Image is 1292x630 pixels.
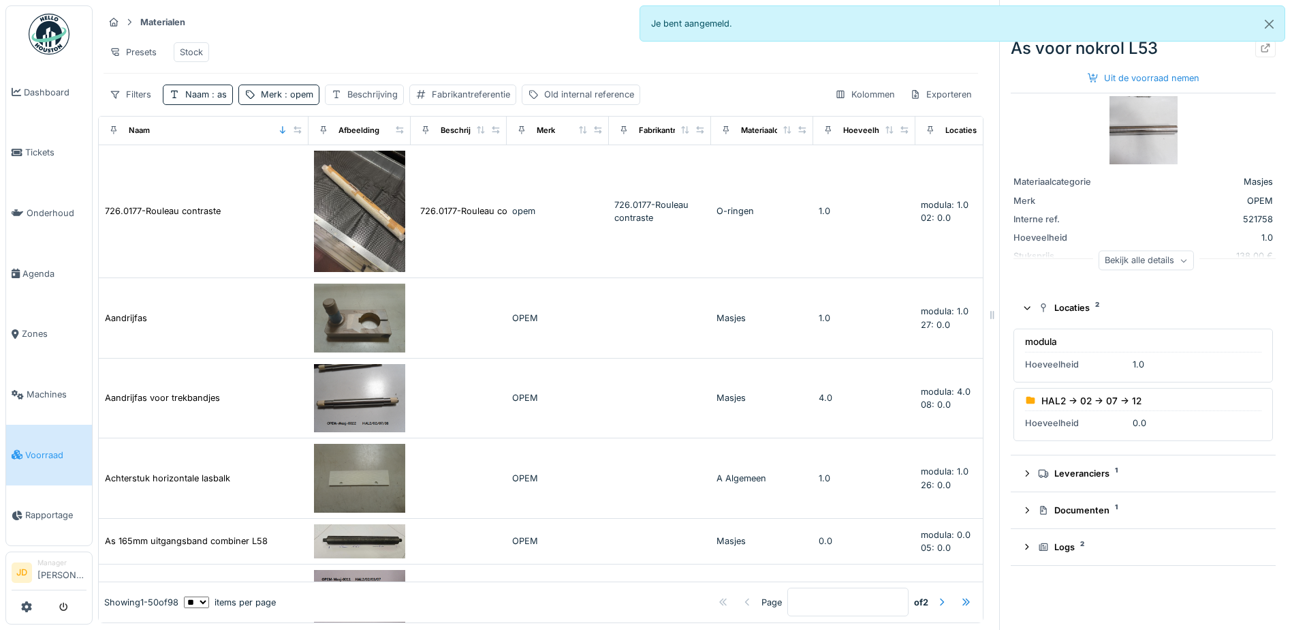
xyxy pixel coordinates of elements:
[347,88,398,101] div: Beschrijving
[921,320,950,330] span: 27: 0.0
[24,86,86,99] span: Dashboard
[338,125,379,136] div: Afbeelding
[314,524,405,559] img: As 165mm uitgangsband combiner L58
[104,596,178,609] div: Showing 1 - 50 of 98
[921,200,968,210] span: modula: 1.0
[37,558,86,568] div: Manager
[512,472,603,485] div: OPEM
[921,543,951,553] span: 05: 0.0
[1099,251,1194,271] div: Bekijk alle details
[1013,231,1116,244] div: Hoeveelheid
[314,364,405,433] img: Aandrijfas voor trekbandjes
[25,509,86,522] span: Rapportage
[819,312,910,325] div: 1.0
[819,391,910,404] div: 4.0
[6,243,92,304] a: Agenda
[544,88,634,101] div: Old internal reference
[25,449,86,462] span: Voorraad
[1013,194,1116,207] div: Merk
[716,312,808,325] div: Masjes
[27,207,86,220] span: Onderhoud
[1025,417,1127,430] div: Hoeveelheid
[185,88,227,101] div: Naam
[1121,194,1273,207] div: OPEM
[1121,213,1273,226] div: 521758
[1041,394,1141,408] div: HAL2 -> 02 -> 07 -> 12
[512,391,603,404] div: OPEM
[1082,69,1205,87] div: Uit de voorraad nemen
[1133,417,1146,430] div: 0.0
[1016,295,1270,320] summary: Locaties2
[314,151,405,273] img: 726.0177-Rouleau contraste
[1038,504,1259,517] div: Documenten
[104,85,157,104] div: Filters
[22,327,86,340] span: Zones
[1013,213,1116,226] div: Interne ref.
[12,558,86,590] a: JD Manager[PERSON_NAME]
[105,472,230,485] div: Achterstuk horizontale lasbalk
[819,472,910,485] div: 1.0
[105,535,268,547] div: As 165mm uitgangsband combiner L58
[921,306,968,316] span: modula: 1.0
[921,530,971,540] span: modula: 0.0
[22,267,86,280] span: Agenda
[716,205,808,217] div: O-ringen
[914,596,928,609] strong: of 2
[1121,231,1273,244] div: 1.0
[1013,175,1116,188] div: Materiaalcategorie
[1109,96,1178,164] img: As voor nokrol L53
[716,391,808,404] div: Masjes
[716,472,808,485] div: A Algemeen
[921,387,971,397] span: modula: 4.0
[761,596,782,609] div: Page
[1011,36,1276,61] div: As voor nokrol L53
[135,16,191,29] strong: Materialen
[537,125,555,136] div: Merk
[512,535,603,547] div: OPEM
[921,480,951,490] span: 26: 0.0
[640,5,1286,42] div: Je bent aangemeld.
[6,123,92,183] a: Tickets
[829,85,901,104] div: Kolommen
[945,125,977,136] div: Locaties
[6,183,92,243] a: Onderhoud
[716,535,808,547] div: Masjes
[904,85,978,104] div: Exporteren
[6,304,92,365] a: Zones
[441,125,487,136] div: Beschrijving
[1016,498,1270,523] summary: Documenten1
[1016,535,1270,560] summary: Logs2
[314,284,405,352] img: Aandrijfas
[741,125,810,136] div: Materiaalcategorie
[1025,335,1057,348] div: modula
[12,562,32,583] li: JD
[105,312,147,325] div: Aandrijfas
[27,388,86,401] span: Machines
[843,125,891,136] div: Hoeveelheid
[37,558,86,587] li: [PERSON_NAME]
[420,205,536,217] div: 726.0177-Rouleau contraste
[921,466,968,477] span: modula: 1.0
[105,205,221,217] div: 726.0177-Rouleau contraste
[6,485,92,546] a: Rapportage
[6,364,92,425] a: Machines
[921,213,951,223] span: 02: 0.0
[105,391,220,404] div: Aandrijfas voor trekbandjes
[6,425,92,485] a: Voorraad
[1121,175,1273,188] div: Masjes
[282,89,313,100] span: : opem
[129,125,150,136] div: Naam
[1038,467,1259,480] div: Leveranciers
[184,596,276,609] div: items per page
[261,88,313,101] div: Merk
[614,198,706,224] div: 726.0177-Rouleau contraste
[180,46,203,59] div: Stock
[104,42,163,62] div: Presets
[6,62,92,123] a: Dashboard
[1025,358,1127,371] div: Hoeveelheid
[209,89,227,100] span: : as
[29,14,69,55] img: Badge_color-CXgf-gQk.svg
[314,444,405,513] img: Achterstuk horizontale lasbalk
[819,205,910,217] div: 1.0
[432,88,510,101] div: Fabrikantreferentie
